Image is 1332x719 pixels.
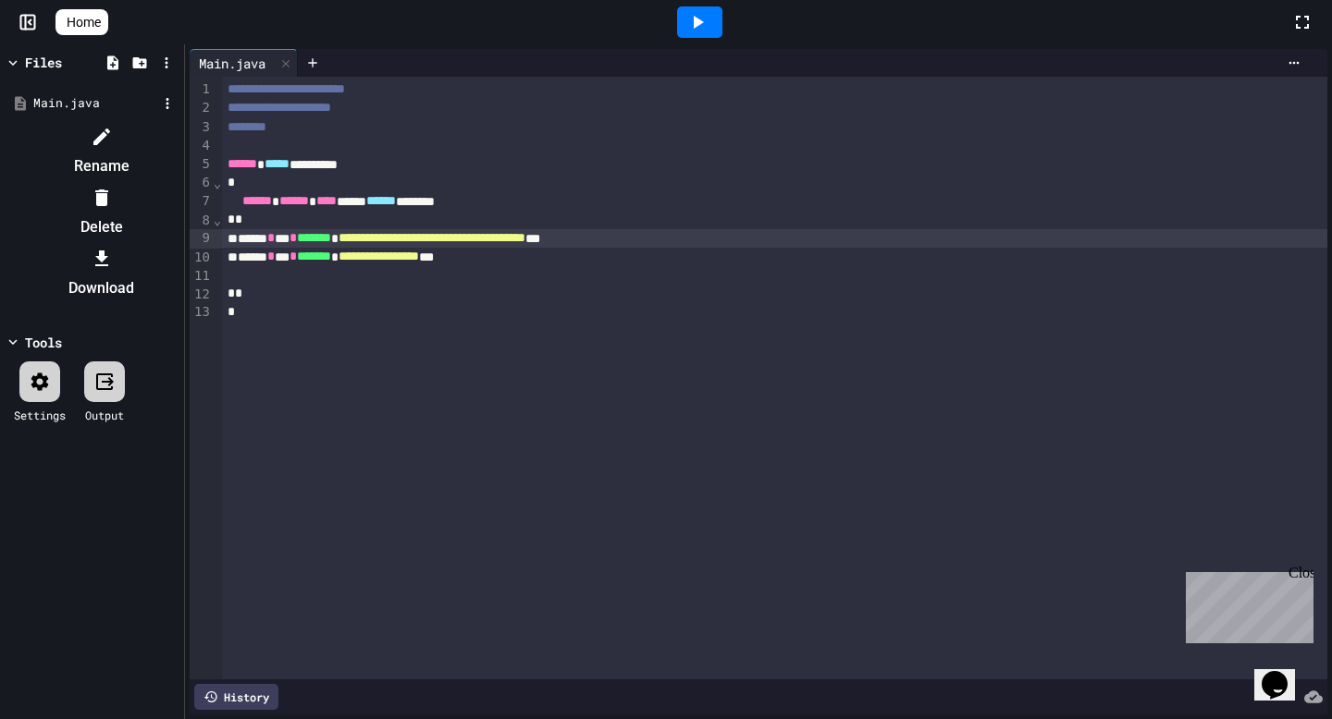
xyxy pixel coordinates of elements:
[190,229,213,248] div: 9
[190,137,213,155] div: 4
[190,249,213,267] div: 10
[23,122,179,181] li: Rename
[190,99,213,117] div: 2
[7,7,128,117] div: Chat with us now!Close
[1254,645,1313,701] iframe: chat widget
[33,94,157,113] div: Main.java
[190,54,275,73] div: Main.java
[23,183,179,242] li: Delete
[23,244,179,303] li: Download
[190,303,213,322] div: 13
[213,213,222,227] span: Fold line
[14,407,66,423] div: Settings
[190,174,213,192] div: 6
[190,80,213,99] div: 1
[25,333,62,352] div: Tools
[190,49,298,77] div: Main.java
[190,212,213,230] div: 8
[25,53,62,72] div: Files
[1178,565,1313,643] iframe: chat widget
[67,13,101,31] span: Home
[190,155,213,174] div: 5
[190,286,213,304] div: 12
[194,684,278,710] div: History
[190,192,213,211] div: 7
[190,118,213,137] div: 3
[213,176,222,190] span: Fold line
[55,9,108,35] a: Home
[190,267,213,286] div: 11
[85,407,124,423] div: Output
